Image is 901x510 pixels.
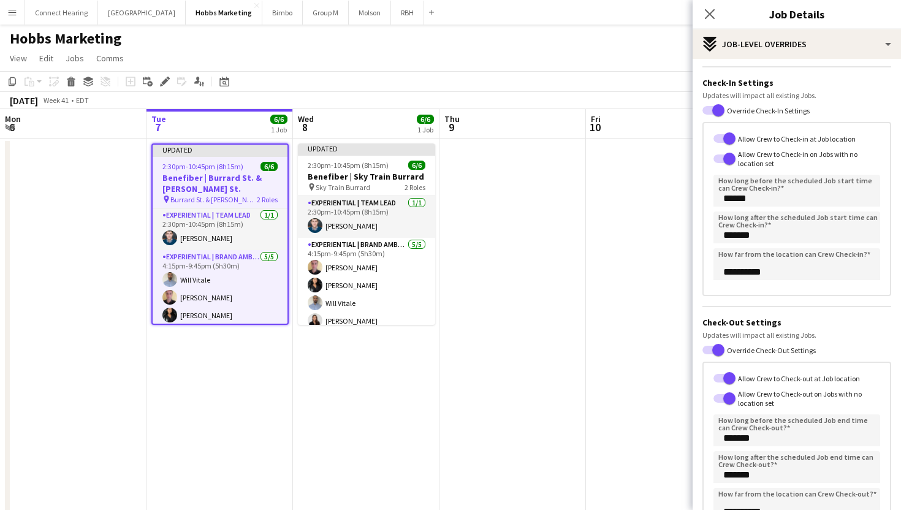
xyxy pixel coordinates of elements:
label: Allow Crew to Check-out at Job location [736,373,860,382]
app-card-role: Experiential | Brand Ambassador5/54:15pm-9:45pm (5h30m)[PERSON_NAME][PERSON_NAME]Will Vitale[PERS... [298,238,435,351]
h1: Hobbs Marketing [10,29,121,48]
span: Edit [39,53,53,64]
span: 7 [150,120,166,134]
app-card-role: Experiential | Team Lead1/12:30pm-10:45pm (8h15m)[PERSON_NAME] [298,196,435,238]
label: Override Check-In Settings [724,106,810,115]
app-job-card: Updated2:30pm-10:45pm (8h15m)6/6Benefiber | Burrard St. & [PERSON_NAME] St. Burrard St. & [PERSON... [151,143,289,325]
span: 6 [3,120,21,134]
span: Thu [444,113,460,124]
h3: Check-Out Settings [702,317,891,328]
a: View [5,50,32,66]
button: Group M [303,1,349,25]
div: Updates will impact all existing Jobs. [702,91,891,100]
span: 2 Roles [257,195,278,204]
label: Override Check-Out Settings [724,346,816,355]
h3: Check-In Settings [702,77,891,88]
button: Hobbs Marketing [186,1,262,25]
div: Updated [298,143,435,153]
span: 10 [589,120,601,134]
a: Edit [34,50,58,66]
h3: Job Details [693,6,901,22]
button: Molson [349,1,391,25]
app-card-role: Experiential | Team Lead1/12:30pm-10:45pm (8h15m)[PERSON_NAME] [153,208,287,250]
label: Allow Crew to Check-in at Job location [736,134,856,143]
a: Jobs [61,50,89,66]
div: Updated [153,145,287,154]
span: Burrard St. & [PERSON_NAME] St. [170,195,257,204]
span: 6/6 [408,161,425,170]
span: 6/6 [270,115,287,124]
div: 1 Job [417,125,433,134]
span: Wed [298,113,314,124]
label: Allow Crew to Check-in on Jobs with no location set [736,150,880,168]
div: Job-Level Overrides [693,29,901,59]
button: RBH [391,1,424,25]
span: Fri [591,113,601,124]
div: [DATE] [10,94,38,107]
span: Week 41 [40,96,71,105]
h3: Benefiber | Burrard St. & [PERSON_NAME] St. [153,172,287,194]
button: Connect Hearing [25,1,98,25]
div: EDT [76,96,89,105]
div: Updates will impact all existing Jobs. [702,330,891,340]
button: Bimbo [262,1,303,25]
span: 2:30pm-10:45pm (8h15m) [162,162,243,171]
span: Tue [151,113,166,124]
span: 8 [296,120,314,134]
app-job-card: Updated2:30pm-10:45pm (8h15m)6/6Benefiber | Sky Train Burrard Sky Train Burrard2 RolesExperientia... [298,143,435,325]
span: Mon [5,113,21,124]
span: Comms [96,53,124,64]
label: Allow Crew to Check-out on Jobs with no location set [736,389,880,408]
span: 6/6 [417,115,434,124]
span: 2:30pm-10:45pm (8h15m) [308,161,389,170]
span: 6/6 [260,162,278,171]
app-card-role: Experiential | Brand Ambassador5/54:15pm-9:45pm (5h30m)Will Vitale[PERSON_NAME][PERSON_NAME] [153,250,287,363]
a: Comms [91,50,129,66]
h3: Benefiber | Sky Train Burrard [298,171,435,182]
div: 1 Job [271,125,287,134]
span: Jobs [66,53,84,64]
span: View [10,53,27,64]
span: 2 Roles [405,183,425,192]
span: 9 [443,120,460,134]
span: Sky Train Burrard [316,183,370,192]
button: [GEOGRAPHIC_DATA] [98,1,186,25]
